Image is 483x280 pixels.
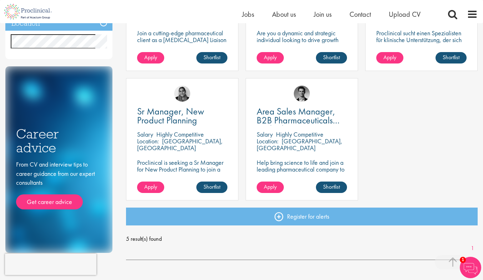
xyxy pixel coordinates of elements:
[126,208,478,225] a: Register for alerts
[196,52,227,63] a: Shortlist
[137,182,164,193] a: Apply
[137,52,164,63] a: Apply
[137,130,153,138] span: Salary
[257,159,347,193] p: Help bring science to life and join a leading pharmaceutical company to play a key role in drivin...
[16,127,102,154] h3: Career advice
[257,30,347,57] p: Are you a dynamic and strategic individual looking to drive growth and build lasting partnerships...
[376,52,403,63] a: Apply
[144,183,157,190] span: Apply
[316,182,347,193] a: Shortlist
[276,130,323,138] p: Highly Competitive
[137,107,227,125] a: Sr Manager, New Product Planning
[383,54,396,61] span: Apply
[137,30,227,63] p: Join a cutting-edge pharmaceutical client as a [MEDICAL_DATA] Liaison (PEL) where your precision ...
[144,54,157,61] span: Apply
[137,137,223,152] p: [GEOGRAPHIC_DATA], [GEOGRAPHIC_DATA]
[467,244,478,253] a: 1
[257,182,284,193] a: Apply
[349,10,371,19] a: Contact
[460,257,481,278] img: Chatbot
[257,137,342,152] p: [GEOGRAPHIC_DATA], [GEOGRAPHIC_DATA]
[264,183,277,190] span: Apply
[16,160,102,209] div: From CV and interview tips to career guidance from our expert consultants
[272,10,296,19] a: About us
[5,254,96,275] iframe: reCAPTCHA
[314,10,332,19] a: Join us
[242,10,254,19] a: Jobs
[174,86,190,102] img: Anjali Parbhu
[316,52,347,63] a: Shortlist
[257,137,278,145] span: Location:
[257,130,273,138] span: Salary
[196,182,227,193] a: Shortlist
[294,86,310,102] img: Max Slevogt
[257,107,347,125] a: Area Sales Manager, B2B Pharmaceuticals (m/w/d)
[156,130,204,138] p: Highly Competitive
[264,54,277,61] span: Apply
[389,10,421,19] a: Upload CV
[126,234,478,244] span: 5 result(s) found
[137,137,159,145] span: Location:
[137,159,227,179] p: Proclinical is seeking a Sr Manager for New Product Planning to join a dynamic team on a permanen...
[257,105,339,135] span: Area Sales Manager, B2B Pharmaceuticals (m/w/d)
[16,194,83,209] a: Get career advice
[137,105,204,126] span: Sr Manager, New Product Planning
[436,52,467,63] a: Shortlist
[257,52,284,63] a: Apply
[460,257,466,263] span: 1
[376,30,467,63] p: Proclinical sucht einen Spezialisten für klinische Unterstützung, der sich einem dynamischen Team...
